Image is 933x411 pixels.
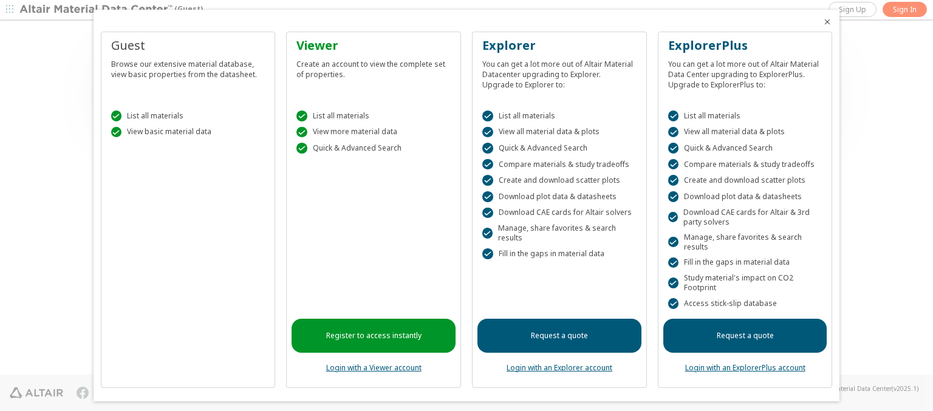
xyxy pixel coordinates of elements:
[668,191,679,202] div: 
[111,54,265,80] div: Browse our extensive material database, view basic properties from the datasheet.
[668,37,822,54] div: ExplorerPlus
[326,362,422,373] a: Login with a Viewer account
[482,37,637,54] div: Explorer
[685,362,805,373] a: Login with an ExplorerPlus account
[111,110,265,121] div: List all materials
[296,110,307,121] div: 
[482,175,637,186] div: Create and download scatter plots
[668,159,679,170] div: 
[482,127,637,138] div: View all material data & plots
[668,175,822,186] div: Create and download scatter plots
[668,208,822,227] div: Download CAE cards for Altair & 3rd party solvers
[507,362,612,373] a: Login with an Explorer account
[482,127,493,138] div: 
[111,110,122,121] div: 
[668,233,822,252] div: Manage, share favorites & search results
[296,127,307,138] div: 
[111,127,265,138] div: View basic material data
[668,273,822,293] div: Study material's impact on CO2 Footprint
[482,223,637,243] div: Manage, share favorites & search results
[668,277,678,288] div: 
[296,110,451,121] div: List all materials
[111,37,265,54] div: Guest
[482,208,637,219] div: Download CAE cards for Altair solvers
[668,175,679,186] div: 
[668,143,822,154] div: Quick & Advanced Search
[482,143,493,154] div: 
[482,208,493,219] div: 
[668,127,679,138] div: 
[482,191,637,202] div: Download plot data & datasheets
[668,257,679,268] div: 
[296,143,451,154] div: Quick & Advanced Search
[822,17,832,27] button: Close
[668,54,822,90] div: You can get a lot more out of Altair Material Data Center upgrading to ExplorerPlus. Upgrade to E...
[482,228,493,239] div: 
[482,175,493,186] div: 
[482,159,637,170] div: Compare materials & study tradeoffs
[668,110,822,121] div: List all materials
[296,143,307,154] div: 
[668,110,679,121] div: 
[668,191,822,202] div: Download plot data & datasheets
[296,37,451,54] div: Viewer
[668,159,822,170] div: Compare materials & study tradeoffs
[668,298,679,309] div: 
[668,257,822,268] div: Fill in the gaps in material data
[296,54,451,80] div: Create an account to view the complete set of properties.
[482,159,493,170] div: 
[292,319,456,353] a: Register to access instantly
[482,248,637,259] div: Fill in the gaps in material data
[482,191,493,202] div: 
[477,319,641,353] a: Request a quote
[482,143,637,154] div: Quick & Advanced Search
[482,110,637,121] div: List all materials
[668,298,822,309] div: Access stick-slip database
[482,110,493,121] div: 
[668,212,678,223] div: 
[668,127,822,138] div: View all material data & plots
[296,127,451,138] div: View more material data
[482,54,637,90] div: You can get a lot more out of Altair Material Datacenter upgrading to Explorer. Upgrade to Explor...
[111,127,122,138] div: 
[482,248,493,259] div: 
[663,319,827,353] a: Request a quote
[668,143,679,154] div: 
[668,237,678,248] div: 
